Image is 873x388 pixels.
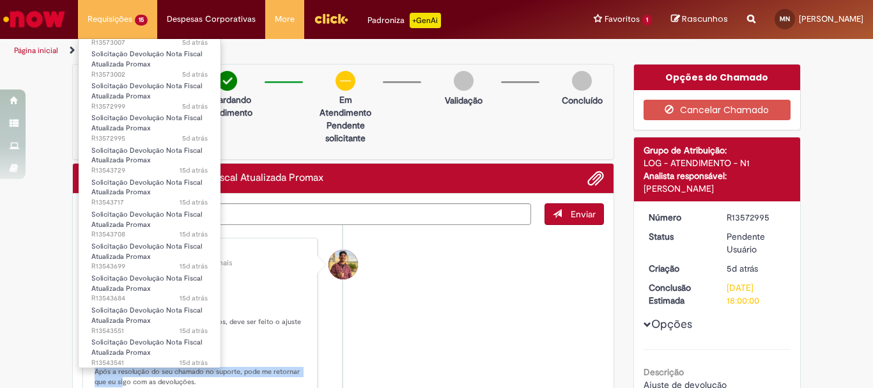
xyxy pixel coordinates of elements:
[79,272,220,299] a: Aberto R13543684 : Solicitação Devolução Nota Fiscal Atualizada Promax
[180,326,208,336] time: 17/09/2025 13:02:09
[562,94,603,107] p: Concluído
[180,358,208,368] time: 17/09/2025 12:59:41
[79,111,220,139] a: Aberto R13572995 : Solicitação Devolução Nota Fiscal Atualizada Promax
[545,203,604,225] button: Enviar
[180,293,208,303] time: 17/09/2025 13:43:19
[91,102,208,112] span: R13572999
[727,211,786,224] div: R13572995
[180,198,208,207] time: 17/09/2025 13:49:29
[644,366,684,378] b: Descrição
[79,176,220,203] a: Aberto R13543717 : Solicitação Devolução Nota Fiscal Atualizada Promax
[91,166,208,176] span: R13543729
[682,13,728,25] span: Rascunhos
[91,146,202,166] span: Solicitação Devolução Nota Fiscal Atualizada Promax
[727,230,786,256] div: Pendente Usuário
[182,70,208,79] span: 5d atrás
[91,113,202,133] span: Solicitação Devolução Nota Fiscal Atualizada Promax
[454,71,474,91] img: img-circle-grey.png
[79,47,220,75] a: Aberto R13573002 : Solicitação Devolução Nota Fiscal Atualizada Promax
[10,39,573,63] ul: Trilhas de página
[367,13,441,28] div: Padroniza
[639,262,718,275] dt: Criação
[182,38,208,47] span: 5d atrás
[217,71,237,91] img: check-circle-green.png
[182,134,208,143] span: 5d atrás
[644,144,791,157] div: Grupo de Atribuição:
[91,70,208,80] span: R13573002
[91,261,208,272] span: R13543699
[79,208,220,235] a: Aberto R13543708 : Solicitação Devolução Nota Fiscal Atualizada Promax
[780,15,790,23] span: MN
[91,293,208,304] span: R13543684
[639,281,718,307] dt: Conclusão Estimada
[91,198,208,208] span: R13543717
[180,261,208,271] time: 17/09/2025 13:45:44
[180,358,208,368] span: 15d atrás
[180,166,208,175] span: 15d atrás
[91,134,208,144] span: R13572995
[799,13,863,24] span: [PERSON_NAME]
[82,203,531,225] textarea: Digite sua mensagem aqui...
[644,169,791,182] div: Analista responsável:
[634,65,801,90] div: Opções do Chamado
[410,13,441,28] p: +GenAi
[91,274,202,293] span: Solicitação Devolução Nota Fiscal Atualizada Promax
[78,38,221,368] ul: Requisições
[336,71,355,91] img: circle-minus.png
[180,229,208,239] time: 17/09/2025 13:47:37
[182,38,208,47] time: 27/09/2025 12:41:59
[314,9,348,28] img: click_logo_yellow_360x200.png
[572,71,592,91] img: img-circle-grey.png
[445,94,483,107] p: Validação
[180,166,208,175] time: 17/09/2025 13:51:25
[644,100,791,120] button: Cancelar Chamado
[91,338,202,357] span: Solicitação Devolução Nota Fiscal Atualizada Promax
[182,102,208,111] span: 5d atrás
[644,182,791,195] div: [PERSON_NAME]
[1,6,67,32] img: ServiceNow
[79,79,220,107] a: Aberto R13572999 : Solicitação Devolução Nota Fiscal Atualizada Promax
[639,211,718,224] dt: Número
[91,49,202,69] span: Solicitação Devolução Nota Fiscal Atualizada Promax
[671,13,728,26] a: Rascunhos
[644,157,791,169] div: LOG - ATENDIMENTO - N1
[135,15,148,26] span: 15
[91,306,202,325] span: Solicitação Devolução Nota Fiscal Atualizada Promax
[180,198,208,207] span: 15d atrás
[727,262,786,275] div: 27/09/2025 12:38:05
[91,81,202,101] span: Solicitação Devolução Nota Fiscal Atualizada Promax
[91,229,208,240] span: R13543708
[571,208,596,220] span: Enviar
[605,13,640,26] span: Favoritos
[91,38,208,48] span: R13573007
[727,281,786,307] div: [DATE] 18:00:00
[182,134,208,143] time: 27/09/2025 12:38:05
[314,93,376,119] p: Em Atendimento
[196,93,258,119] p: Aguardando atendimento
[91,326,208,336] span: R13543551
[314,119,376,144] p: Pendente solicitante
[180,293,208,303] span: 15d atrás
[91,210,202,229] span: Solicitação Devolução Nota Fiscal Atualizada Promax
[587,170,604,187] button: Adicionar anexos
[727,263,758,274] time: 27/09/2025 12:38:05
[88,13,132,26] span: Requisições
[180,261,208,271] span: 15d atrás
[79,240,220,267] a: Aberto R13543699 : Solicitação Devolução Nota Fiscal Atualizada Promax
[91,242,202,261] span: Solicitação Devolução Nota Fiscal Atualizada Promax
[180,229,208,239] span: 15d atrás
[275,13,295,26] span: More
[167,13,256,26] span: Despesas Corporativas
[180,326,208,336] span: 15d atrás
[79,304,220,331] a: Aberto R13543551 : Solicitação Devolução Nota Fiscal Atualizada Promax
[642,15,652,26] span: 1
[91,358,208,368] span: R13543541
[79,336,220,363] a: Aberto R13543541 : Solicitação Devolução Nota Fiscal Atualizada Promax
[727,263,758,274] span: 5d atrás
[91,178,202,198] span: Solicitação Devolução Nota Fiscal Atualizada Promax
[79,144,220,171] a: Aberto R13543729 : Solicitação Devolução Nota Fiscal Atualizada Promax
[14,45,58,56] a: Página inicial
[639,230,718,243] dt: Status
[328,250,358,279] div: Vitor Jeremias Da Silva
